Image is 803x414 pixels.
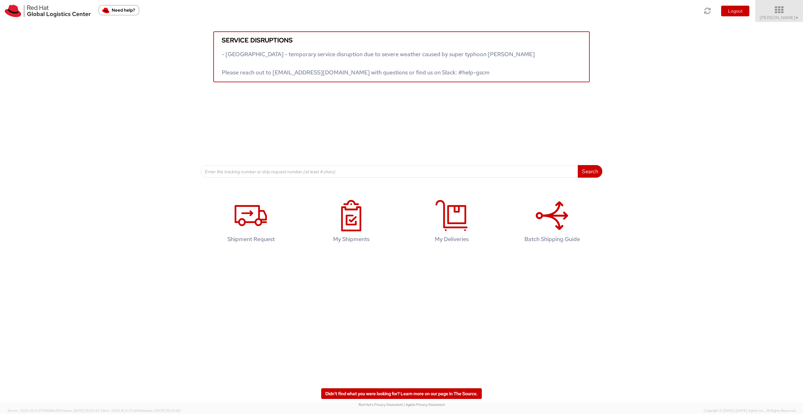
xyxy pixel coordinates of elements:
h4: My Deliveries [411,236,492,242]
a: | Agistix Privacy Statement [404,402,445,407]
a: My Deliveries [405,193,499,252]
span: Client: 2025.18.0-37e85b1 [100,408,180,413]
a: Batch Shipping Guide [505,193,599,252]
a: Didn't find what you were looking for? Learn more on our page in The Source. [321,388,482,399]
span: Server: 2025.20.0-970904bc0f3 [8,408,99,413]
input: Enter the tracking number or ship request number (at least 4 chars) [201,165,578,178]
button: Logout [721,6,749,16]
a: Red Hat's Privacy Statement [359,402,403,407]
span: - [GEOGRAPHIC_DATA] - temporary service disruption due to severe weather caused by super typhoon ... [222,51,535,76]
h4: My Shipments [311,236,392,242]
span: ▼ [795,15,799,20]
h4: Batch Shipping Guide [512,236,593,242]
span: master, [DATE] 10:43:43 [61,408,99,413]
span: [PERSON_NAME] [760,15,799,20]
h4: Shipment Request [210,236,291,242]
span: Copyright © [DATE]-[DATE] Agistix Inc., All Rights Reserved [704,408,795,413]
button: Need help? [98,5,139,15]
span: master, [DATE] 10:25:00 [142,408,180,413]
button: Search [578,165,602,178]
img: rh-logistics-00dfa346123c4ec078e1.svg [5,5,91,17]
a: Shipment Request [204,193,298,252]
a: Service disruptions - [GEOGRAPHIC_DATA] - temporary service disruption due to severe weather caus... [213,31,590,82]
h5: Service disruptions [222,37,581,44]
a: My Shipments [304,193,398,252]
